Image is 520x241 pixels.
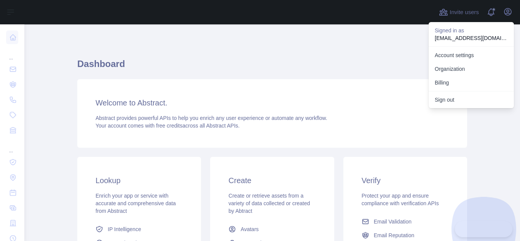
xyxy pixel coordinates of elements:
[429,62,514,76] a: Organization
[93,222,186,236] a: IP Intelligence
[435,34,508,42] p: [EMAIL_ADDRESS][DOMAIN_NAME]
[96,175,183,186] h3: Lookup
[225,222,319,236] a: Avatars
[96,115,327,121] span: Abstract provides powerful APIs to help you enrich any user experience or automate any workflow.
[362,193,439,206] span: Protect your app and ensure compliance with verification APIs
[96,193,176,214] span: Enrich your app or service with accurate and comprehensive data from Abstract
[6,139,18,154] div: ...
[437,6,480,18] button: Invite users
[228,193,310,214] span: Create or retrieve assets from a variety of data collected or created by Abtract
[450,8,479,17] span: Invite users
[362,175,449,186] h3: Verify
[429,48,514,62] a: Account settings
[429,93,514,107] button: Sign out
[374,218,412,225] span: Email Validation
[108,225,141,233] span: IP Intelligence
[156,123,182,129] span: free credits
[241,225,258,233] span: Avatars
[96,123,239,129] span: Your account comes with across all Abstract APIs.
[77,58,467,76] h1: Dashboard
[455,221,512,237] iframe: Toggle Customer Support
[435,27,508,34] p: Signed in as
[429,76,514,89] button: Billing
[96,97,449,108] h3: Welcome to Abstract.
[359,215,452,228] a: Email Validation
[6,46,18,61] div: ...
[228,175,316,186] h3: Create
[374,231,415,239] span: Email Reputation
